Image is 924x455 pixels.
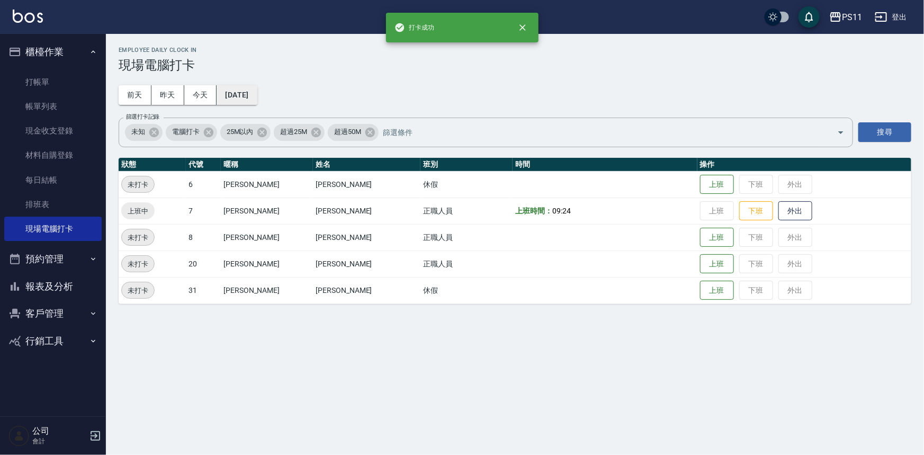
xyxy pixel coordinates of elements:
[186,198,221,224] td: 7
[778,201,812,221] button: 外出
[700,228,734,247] button: 上班
[122,285,154,296] span: 未打卡
[832,124,849,141] button: Open
[328,124,379,141] div: 超過50M
[858,122,911,142] button: 搜尋
[4,245,102,273] button: 預約管理
[420,158,513,172] th: 班別
[420,171,513,198] td: 休假
[119,47,911,53] h2: Employee Daily Clock In
[166,127,206,137] span: 電腦打卡
[515,207,552,215] b: 上班時間：
[8,425,30,447] img: Person
[221,171,313,198] td: [PERSON_NAME]
[4,300,102,327] button: 客戶管理
[32,436,86,446] p: 會計
[221,198,313,224] td: [PERSON_NAME]
[125,124,163,141] div: 未知
[4,192,102,217] a: 排班表
[125,127,151,137] span: 未知
[313,158,420,172] th: 姓名
[4,217,102,241] a: 現場電腦打卡
[186,277,221,304] td: 31
[32,426,86,436] h5: 公司
[313,277,420,304] td: [PERSON_NAME]
[126,113,159,121] label: 篩選打卡記錄
[122,232,154,243] span: 未打卡
[166,124,217,141] div: 電腦打卡
[221,277,313,304] td: [PERSON_NAME]
[842,11,862,24] div: PS11
[313,224,420,251] td: [PERSON_NAME]
[151,85,184,105] button: 昨天
[700,281,734,300] button: 上班
[420,224,513,251] td: 正職人員
[122,258,154,270] span: 未打卡
[4,168,102,192] a: 每日結帳
[274,124,325,141] div: 超過25M
[700,175,734,194] button: 上班
[380,123,819,141] input: 篩選條件
[313,198,420,224] td: [PERSON_NAME]
[799,6,820,28] button: save
[186,224,221,251] td: 8
[4,70,102,94] a: 打帳單
[220,127,260,137] span: 25M以內
[4,143,102,167] a: 材料自購登錄
[4,327,102,355] button: 行銷工具
[420,198,513,224] td: 正職人員
[511,16,534,39] button: close
[871,7,911,27] button: 登出
[328,127,367,137] span: 超過50M
[221,251,313,277] td: [PERSON_NAME]
[420,277,513,304] td: 休假
[221,158,313,172] th: 暱稱
[420,251,513,277] td: 正職人員
[739,201,773,221] button: 下班
[121,206,155,217] span: 上班中
[220,124,271,141] div: 25M以內
[217,85,257,105] button: [DATE]
[221,224,313,251] td: [PERSON_NAME]
[4,273,102,300] button: 報表及分析
[4,119,102,143] a: 現金收支登錄
[4,94,102,119] a: 帳單列表
[513,158,697,172] th: 時間
[184,85,217,105] button: 今天
[186,251,221,277] td: 20
[274,127,313,137] span: 超過25M
[313,171,420,198] td: [PERSON_NAME]
[13,10,43,23] img: Logo
[697,158,911,172] th: 操作
[825,6,866,28] button: PS11
[119,58,911,73] h3: 現場電腦打卡
[119,85,151,105] button: 前天
[119,158,186,172] th: 狀態
[186,158,221,172] th: 代號
[4,38,102,66] button: 櫃檯作業
[394,22,435,33] span: 打卡成功
[122,179,154,190] span: 未打卡
[186,171,221,198] td: 6
[700,254,734,274] button: 上班
[313,251,420,277] td: [PERSON_NAME]
[552,207,571,215] span: 09:24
